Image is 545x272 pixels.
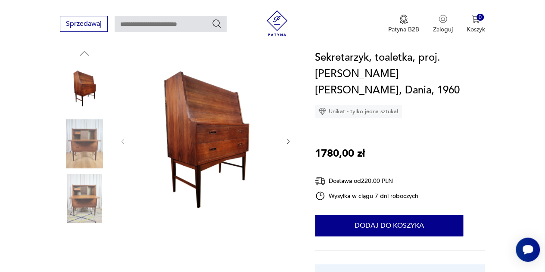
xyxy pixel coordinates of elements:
[471,15,480,23] img: Ikona koszyka
[467,15,485,34] button: 0Koszyk
[388,15,419,34] button: Patyna B2B
[388,15,419,34] a: Ikona medaluPatyna B2B
[264,10,290,36] img: Patyna - sklep z meblami i dekoracjami vintage
[60,22,108,28] a: Sprzedawaj
[476,14,484,21] div: 0
[315,176,325,186] img: Ikona dostawy
[315,145,365,162] p: 1780,00 zł
[315,215,463,236] button: Dodaj do koszyka
[399,15,408,24] img: Ikona medalu
[315,49,485,99] h1: Sekretarzyk, toaletka, proj. [PERSON_NAME] [PERSON_NAME], Dania, 1960
[60,64,109,113] img: Zdjęcie produktu Sekretarzyk, toaletka, proj. Arne Wahl Iversen, Dania, 1960
[439,15,447,23] img: Ikonka użytkownika
[315,105,402,118] div: Unikat - tylko jedna sztuka!
[433,25,453,34] p: Zaloguj
[135,47,276,235] img: Zdjęcie produktu Sekretarzyk, toaletka, proj. Arne Wahl Iversen, Dania, 1960
[212,19,222,29] button: Szukaj
[388,25,419,34] p: Patyna B2B
[315,191,418,201] div: Wysyłka w ciągu 7 dni roboczych
[60,119,109,168] img: Zdjęcie produktu Sekretarzyk, toaletka, proj. Arne Wahl Iversen, Dania, 1960
[315,176,418,186] div: Dostawa od 220,00 PLN
[467,25,485,34] p: Koszyk
[516,238,540,262] iframe: Smartsupp widget button
[60,174,109,223] img: Zdjęcie produktu Sekretarzyk, toaletka, proj. Arne Wahl Iversen, Dania, 1960
[60,16,108,32] button: Sprzedawaj
[318,108,326,115] img: Ikona diamentu
[433,15,453,34] button: Zaloguj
